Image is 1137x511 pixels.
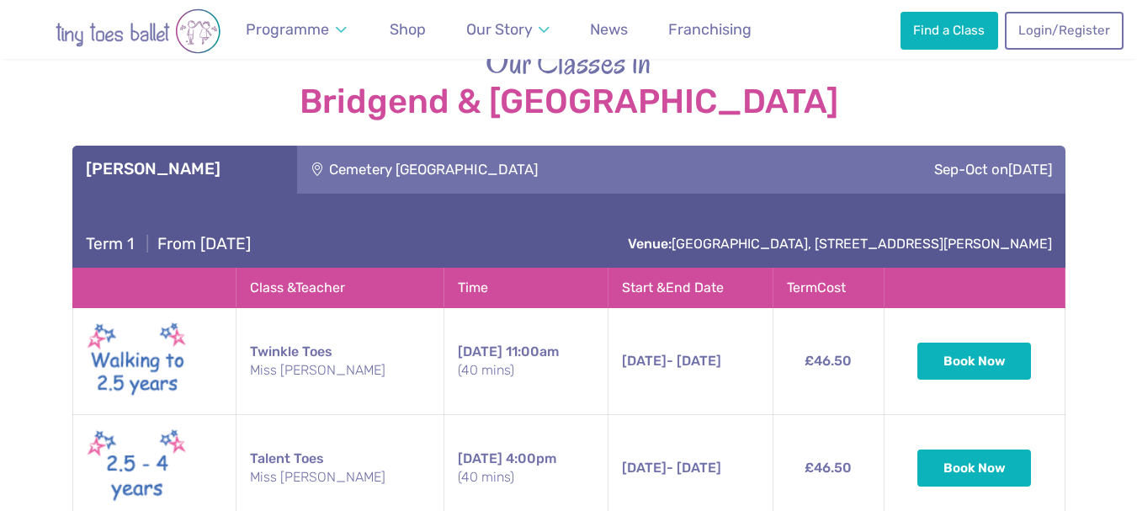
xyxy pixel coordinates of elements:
[246,20,329,38] span: Programme
[668,20,752,38] span: Franchising
[382,11,433,49] a: Shop
[297,146,787,193] div: Cemetery [GEOGRAPHIC_DATA]
[87,318,188,404] img: Walking to Twinkle New (May 2025)
[1008,161,1052,178] span: [DATE]
[236,268,444,307] th: Class & Teacher
[773,308,884,415] td: £46.50
[444,308,608,415] td: 11:00am
[458,361,594,380] small: (40 mins)
[86,234,251,254] h4: From [DATE]
[238,11,354,49] a: Programme
[608,268,773,307] th: Start & End Date
[236,308,444,415] td: Twinkle Toes
[917,450,1032,487] button: Book Now
[458,450,502,466] span: [DATE]
[20,8,256,54] img: tiny toes ballet
[250,468,430,487] small: Miss [PERSON_NAME]
[390,20,426,38] span: Shop
[787,146,1065,193] div: Sep-Oct on
[486,40,651,84] span: Our Classes in
[87,425,188,511] img: Talent toes New (May 2025)
[901,12,998,49] a: Find a Class
[622,353,667,369] span: [DATE]
[773,268,884,307] th: Term Cost
[628,236,1052,252] a: Venue:[GEOGRAPHIC_DATA], [STREET_ADDRESS][PERSON_NAME]
[628,236,672,252] strong: Venue:
[582,11,635,49] a: News
[250,361,430,380] small: Miss [PERSON_NAME]
[444,268,608,307] th: Time
[917,343,1032,380] button: Book Now
[661,11,759,49] a: Franchising
[1005,12,1123,49] a: Login/Register
[590,20,628,38] span: News
[622,460,721,476] span: - [DATE]
[458,343,502,359] span: [DATE]
[459,11,558,49] a: Our Story
[86,159,284,179] h3: [PERSON_NAME]
[72,83,1065,120] strong: Bridgend & [GEOGRAPHIC_DATA]
[458,468,594,487] small: (40 mins)
[138,234,157,253] span: |
[86,234,134,253] span: Term 1
[622,353,721,369] span: - [DATE]
[622,460,667,476] span: [DATE]
[466,20,533,38] span: Our Story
